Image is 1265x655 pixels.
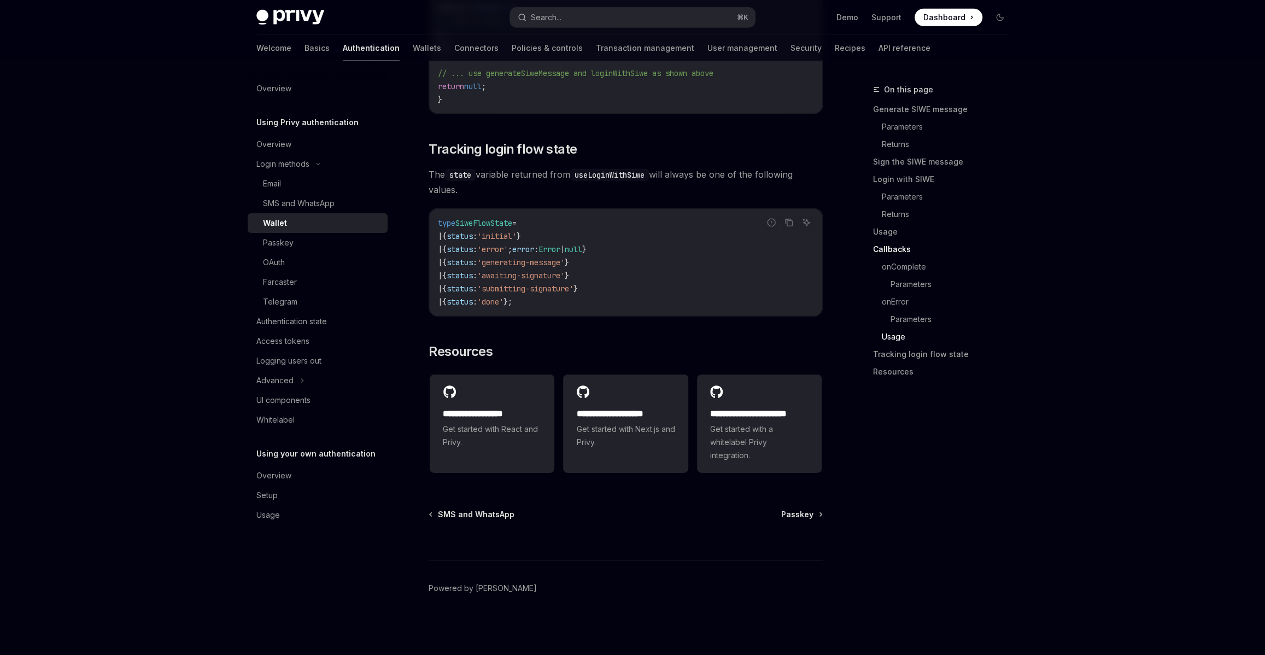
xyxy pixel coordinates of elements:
a: Support [871,12,901,23]
span: } [565,258,569,267]
h5: Using your own authentication [256,447,376,460]
a: Welcome [256,35,291,61]
span: { [442,271,447,280]
div: Email [263,177,281,190]
a: UI components [248,390,388,410]
button: Report incorrect code [764,215,778,230]
span: ⌘ K [737,13,748,22]
div: Logging users out [256,354,321,367]
a: SMS and WhatsApp [430,509,514,520]
span: | [438,271,442,280]
span: : [473,284,477,294]
div: Overview [256,469,291,482]
span: : [473,244,477,254]
span: 'submitting-signature' [477,284,573,294]
a: Overview [248,134,388,154]
span: SMS and WhatsApp [438,509,514,520]
span: status [447,231,473,241]
span: status [447,258,473,267]
span: null [464,81,482,91]
button: Copy the contents from the code block [782,215,796,230]
a: Callbacks [873,241,1017,258]
span: } [582,244,587,254]
a: Parameters [882,188,1017,206]
span: { [442,284,447,294]
a: Email [248,174,388,194]
span: Resources [429,343,493,360]
span: } [517,231,521,241]
span: status [447,244,473,254]
span: On this page [884,83,933,96]
a: Parameters [882,118,1017,136]
a: Overview [248,79,388,98]
span: { [442,258,447,267]
a: Tracking login flow state [873,346,1017,363]
div: Usage [256,508,280,522]
span: SiweFlowState [455,218,512,228]
span: 'awaiting-signature' [477,271,565,280]
span: } [573,284,578,294]
span: | [560,244,565,254]
div: Wallet [263,217,287,230]
div: Search... [531,11,561,24]
a: Returns [882,136,1017,153]
a: Login with SIWE [873,171,1017,188]
div: Whitelabel [256,413,295,426]
a: Usage [873,223,1017,241]
span: Tracking login flow state [429,141,577,158]
a: Policies & controls [512,35,583,61]
span: ; [482,81,486,91]
span: = [512,218,517,228]
a: Connectors [454,35,499,61]
a: Wallets [413,35,441,61]
div: SMS and WhatsApp [263,197,335,210]
span: Error [538,244,560,254]
a: onComplete [882,258,1017,276]
span: 'generating-message' [477,258,565,267]
span: : [473,231,477,241]
span: 'done' [477,297,503,307]
a: Authentication state [248,312,388,331]
span: | [438,284,442,294]
span: : [534,244,538,254]
span: : [473,258,477,267]
div: OAuth [263,256,285,269]
a: Transaction management [596,35,694,61]
a: Logging users out [248,351,388,371]
a: Basics [304,35,330,61]
code: useLoginWithSiwe [570,169,649,181]
a: Telegram [248,292,388,312]
a: Returns [882,206,1017,223]
a: Recipes [835,35,865,61]
span: { [442,297,447,307]
span: status [447,271,473,280]
span: Get started with a whitelabel Privy integration. [710,423,809,462]
div: UI components [256,394,311,407]
span: : [473,297,477,307]
a: Passkey [248,233,388,253]
a: Usage [248,505,388,525]
span: error [512,244,534,254]
a: Demo [836,12,858,23]
span: 'error' [477,244,508,254]
a: Parameters [891,276,1017,293]
a: Dashboard [915,9,982,26]
span: return [438,81,464,91]
button: Toggle dark mode [991,9,1009,26]
a: Overview [248,466,388,486]
a: Wallet [248,213,388,233]
a: Parameters [891,311,1017,328]
span: 'initial' [477,231,517,241]
span: } [565,271,569,280]
span: The variable returned from will always be one of the following values. [429,167,823,197]
button: Ask AI [799,215,813,230]
a: User management [707,35,777,61]
span: status [447,284,473,294]
span: Passkey [781,509,813,520]
h5: Using Privy authentication [256,116,359,129]
a: Usage [882,328,1017,346]
div: Passkey [263,236,294,249]
span: | [438,258,442,267]
a: Setup [248,486,388,505]
a: SMS and WhatsApp [248,194,388,213]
